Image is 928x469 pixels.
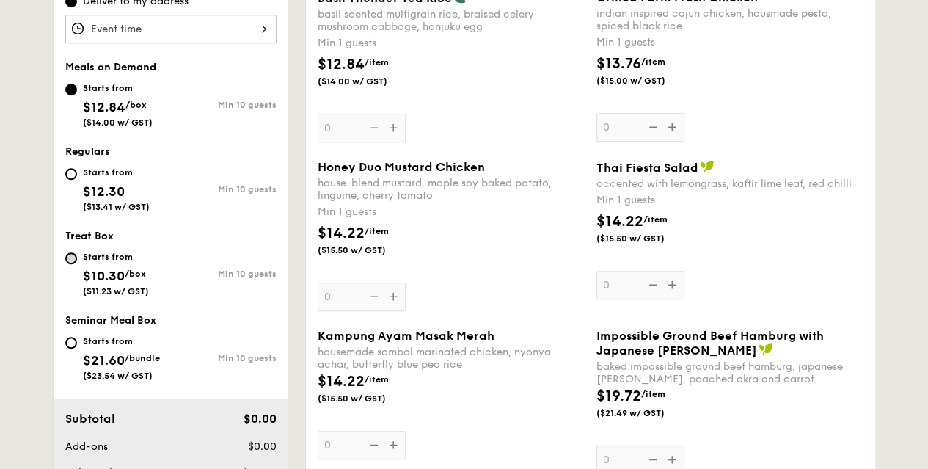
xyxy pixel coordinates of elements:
span: /box [125,100,147,110]
span: Impossible Ground Beef Hamburg with Japanese [PERSON_NAME] [596,329,824,357]
span: Subtotal [65,412,115,426]
span: /box [125,269,146,279]
span: ($15.00 w/ GST) [596,75,696,87]
div: Starts from [83,82,153,94]
span: /item [365,226,389,236]
span: ($21.49 w/ GST) [596,407,696,419]
span: ($14.00 w/ GST) [83,117,153,128]
span: ($15.50 w/ GST) [318,393,417,404]
div: housemade sambal marinated chicken, nyonya achar, butterfly blue pea rice [318,346,585,371]
input: Starts from$10.30/box($11.23 w/ GST)Min 10 guests [65,252,77,264]
span: ($13.41 w/ GST) [83,202,150,212]
div: accented with lemongrass, kaffir lime leaf, red chilli [596,178,863,190]
div: baked impossible ground beef hamburg, japanese [PERSON_NAME], poached okra and carrot [596,360,863,385]
div: Min 10 guests [171,184,277,194]
span: ($14.00 w/ GST) [318,76,417,87]
div: Min 10 guests [171,269,277,279]
div: Starts from [83,251,149,263]
span: /item [643,214,668,225]
span: /item [365,374,389,385]
span: ($15.50 w/ GST) [596,233,696,244]
div: Min 1 guests [318,36,585,51]
span: $14.22 [318,225,365,242]
span: /item [641,57,665,67]
div: basil scented multigrain rice, braised celery mushroom cabbage, hanjuku egg [318,8,585,33]
div: Min 1 guests [596,35,863,50]
div: Min 1 guests [596,193,863,208]
span: $12.84 [83,99,125,115]
span: $14.22 [318,373,365,390]
div: Starts from [83,335,160,347]
span: $0.00 [247,440,276,453]
span: $12.84 [318,56,365,73]
span: Treat Box [65,230,114,242]
span: $13.76 [596,55,641,73]
span: Add-ons [65,440,108,453]
span: $21.60 [83,352,125,368]
span: ($11.23 w/ GST) [83,286,149,297]
span: Kampung Ayam Masak Merah [318,329,494,343]
span: $0.00 [243,412,276,426]
span: Honey Duo Mustard Chicken [318,160,485,174]
div: Min 1 guests [318,205,585,219]
span: /item [365,57,389,68]
span: Thai Fiesta Salad [596,161,698,175]
span: $10.30 [83,268,125,284]
span: Meals on Demand [65,61,156,73]
span: $12.30 [83,183,125,200]
span: $14.22 [596,213,643,230]
div: Min 10 guests [171,100,277,110]
input: Starts from$21.60/bundle($23.54 w/ GST)Min 10 guests [65,337,77,349]
input: Starts from$12.84/box($14.00 w/ GST)Min 10 guests [65,84,77,95]
input: Starts from$12.30($13.41 w/ GST)Min 10 guests [65,168,77,180]
span: /bundle [125,353,160,363]
span: Seminar Meal Box [65,314,156,327]
div: Min 10 guests [171,353,277,363]
img: icon-vegan.f8ff3823.svg [700,160,715,173]
span: Regulars [65,145,110,158]
span: $19.72 [596,388,641,405]
div: Starts from [83,167,150,178]
span: ($15.50 w/ GST) [318,244,417,256]
span: /item [641,389,665,399]
input: Event time [65,15,277,43]
div: indian inspired cajun chicken, housmade pesto, spiced black rice [596,7,863,32]
div: house-blend mustard, maple soy baked potato, linguine, cherry tomato [318,177,585,202]
img: icon-vegan.f8ff3823.svg [759,343,773,356]
span: ($23.54 w/ GST) [83,371,153,381]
